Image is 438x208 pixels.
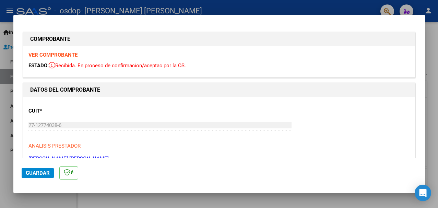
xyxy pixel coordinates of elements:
span: Guardar [26,170,50,176]
div: Open Intercom Messenger [415,185,431,201]
span: ANALISIS PRESTADOR [28,143,81,149]
button: Guardar [22,168,54,178]
p: CUIT [28,107,143,115]
strong: COMPROBANTE [30,36,70,42]
strong: DATOS DEL COMPROBANTE [30,86,100,93]
p: [PERSON_NAME] [PERSON_NAME] [28,155,410,163]
a: VER COMPROBANTE [28,52,78,58]
span: Recibida. En proceso de confirmacion/aceptac por la OS. [49,62,186,69]
span: ESTADO: [28,62,49,69]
